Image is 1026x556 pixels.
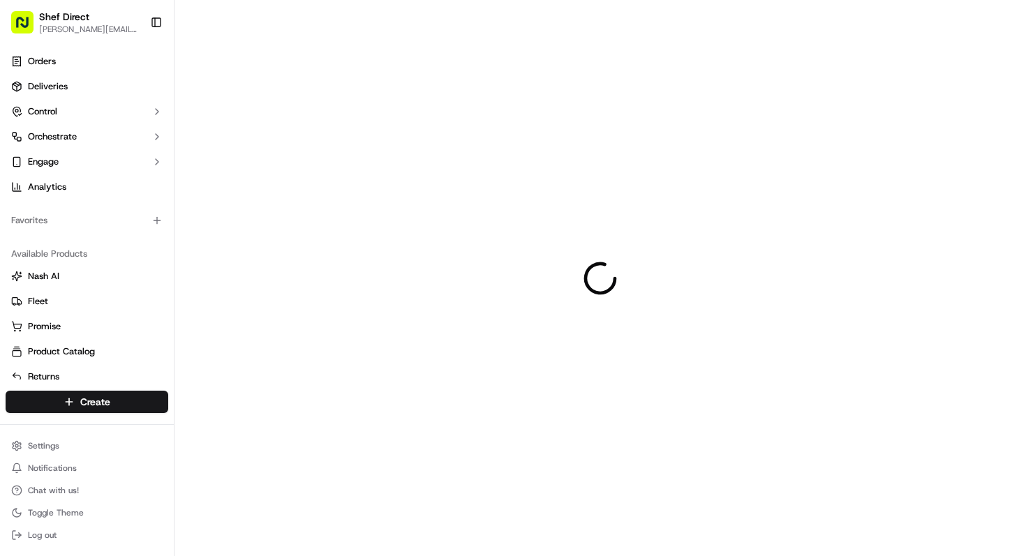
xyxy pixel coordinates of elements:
button: Nash AI [6,265,168,287]
span: Control [28,105,57,118]
button: Shef Direct[PERSON_NAME][EMAIL_ADDRESS][DOMAIN_NAME] [6,6,144,39]
button: Chat with us! [6,481,168,500]
span: Engage [28,156,59,168]
button: Shef Direct [39,10,89,24]
a: Analytics [6,176,168,198]
button: Log out [6,525,168,545]
span: Settings [28,440,59,451]
a: Fleet [11,295,163,308]
span: Create [80,395,110,409]
button: Engage [6,151,168,173]
button: Fleet [6,290,168,313]
span: Orchestrate [28,130,77,143]
span: Orders [28,55,56,68]
span: Promise [28,320,61,333]
button: Control [6,100,168,123]
a: Orders [6,50,168,73]
div: Favorites [6,209,168,232]
button: Create [6,391,168,413]
a: Promise [11,320,163,333]
span: Deliveries [28,80,68,93]
span: Notifications [28,463,77,474]
span: Chat with us! [28,485,79,496]
span: Product Catalog [28,345,95,358]
button: Product Catalog [6,340,168,363]
button: [PERSON_NAME][EMAIL_ADDRESS][DOMAIN_NAME] [39,24,139,35]
button: Settings [6,436,168,456]
button: Orchestrate [6,126,168,148]
a: Product Catalog [11,345,163,358]
a: Deliveries [6,75,168,98]
button: Returns [6,366,168,388]
span: Toggle Theme [28,507,84,518]
span: Nash AI [28,270,59,283]
span: Analytics [28,181,66,193]
a: Returns [11,370,163,383]
button: Toggle Theme [6,503,168,523]
a: Nash AI [11,270,163,283]
div: Available Products [6,243,168,265]
button: Promise [6,315,168,338]
span: Returns [28,370,59,383]
span: Log out [28,529,57,541]
button: Notifications [6,458,168,478]
span: Fleet [28,295,48,308]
